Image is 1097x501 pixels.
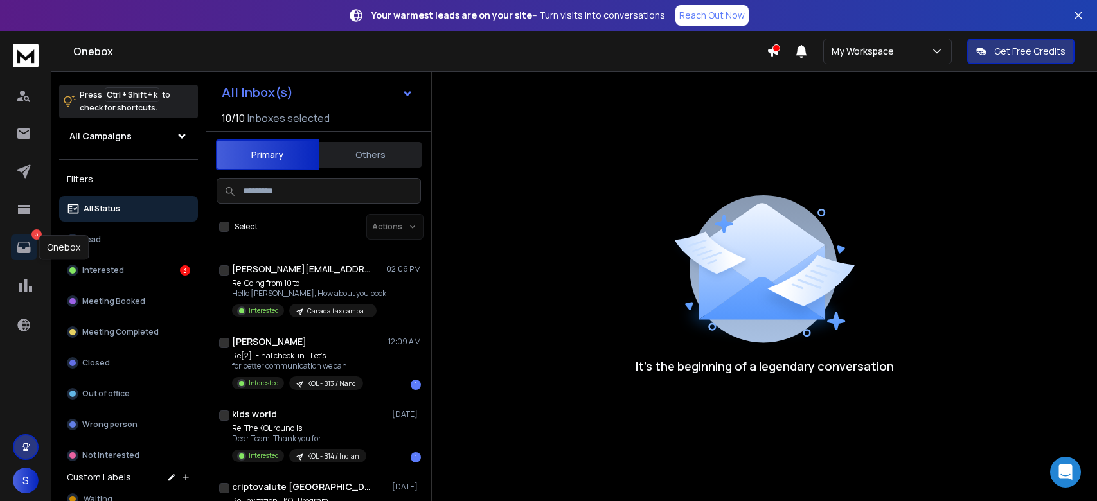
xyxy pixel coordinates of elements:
[232,480,373,493] h1: criptovalute [GEOGRAPHIC_DATA]
[307,379,355,389] p: KOL - B13 / Nano
[371,9,665,22] p: – Turn visits into conversations
[59,443,198,468] button: Not Interested
[180,265,190,276] div: 3
[232,335,307,348] h1: [PERSON_NAME]
[232,423,366,434] p: Re: The KOL round is
[232,408,277,421] h1: kids world
[222,86,293,99] h1: All Inbox(s)
[211,80,424,105] button: All Inbox(s)
[82,296,145,306] p: Meeting Booked
[31,229,42,240] p: 3
[59,227,198,252] button: Lead
[67,471,131,484] h3: Custom Labels
[82,450,139,461] p: Not Interested
[69,130,132,143] h1: All Campaigns
[80,89,170,114] p: Press to check for shortcuts.
[388,337,421,347] p: 12:09 AM
[82,389,130,399] p: Out of office
[13,468,39,493] button: S
[411,452,421,462] div: 1
[59,350,198,376] button: Closed
[59,258,198,283] button: Interested3
[392,482,421,492] p: [DATE]
[319,141,422,169] button: Others
[59,288,198,314] button: Meeting Booked
[13,44,39,67] img: logo
[392,409,421,419] p: [DATE]
[82,327,159,337] p: Meeting Completed
[232,361,363,371] p: for better communication we can
[82,358,110,368] p: Closed
[232,288,386,299] p: Hello [PERSON_NAME], How about you book
[232,278,386,288] p: Re: Going from 10 to
[636,357,894,375] p: It’s the beginning of a legendary conversation
[232,434,366,444] p: Dear Team, Thank you for
[232,351,363,361] p: Re[2]: Final check-in - Let’s
[967,39,1075,64] button: Get Free Credits
[105,87,159,102] span: Ctrl + Shift + k
[679,9,745,22] p: Reach Out Now
[84,204,120,214] p: All Status
[249,306,279,315] p: Interested
[39,235,89,259] div: Onebox
[59,170,198,188] h3: Filters
[59,196,198,222] button: All Status
[232,263,373,276] h1: [PERSON_NAME][EMAIL_ADDRESS][DOMAIN_NAME]
[216,139,319,170] button: Primary
[222,110,245,126] span: 10 / 10
[386,264,421,274] p: 02:06 PM
[307,452,359,461] p: KOL - B14 / Indian
[1050,457,1081,488] div: Open Intercom Messenger
[249,378,279,388] p: Interested
[82,265,124,276] p: Interested
[307,306,369,316] p: Canada tax campaign B2
[411,380,421,390] div: 1
[249,451,279,461] p: Interested
[371,9,532,21] strong: Your warmest leads are on your site
[82,419,138,430] p: Wrong person
[59,319,198,345] button: Meeting Completed
[994,45,1066,58] p: Get Free Credits
[247,110,330,126] h3: Inboxes selected
[11,234,37,260] a: 3
[59,381,198,407] button: Out of office
[832,45,899,58] p: My Workspace
[82,234,101,245] p: Lead
[675,5,749,26] a: Reach Out Now
[59,412,198,437] button: Wrong person
[235,222,258,232] label: Select
[59,123,198,149] button: All Campaigns
[73,44,767,59] h1: Onebox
